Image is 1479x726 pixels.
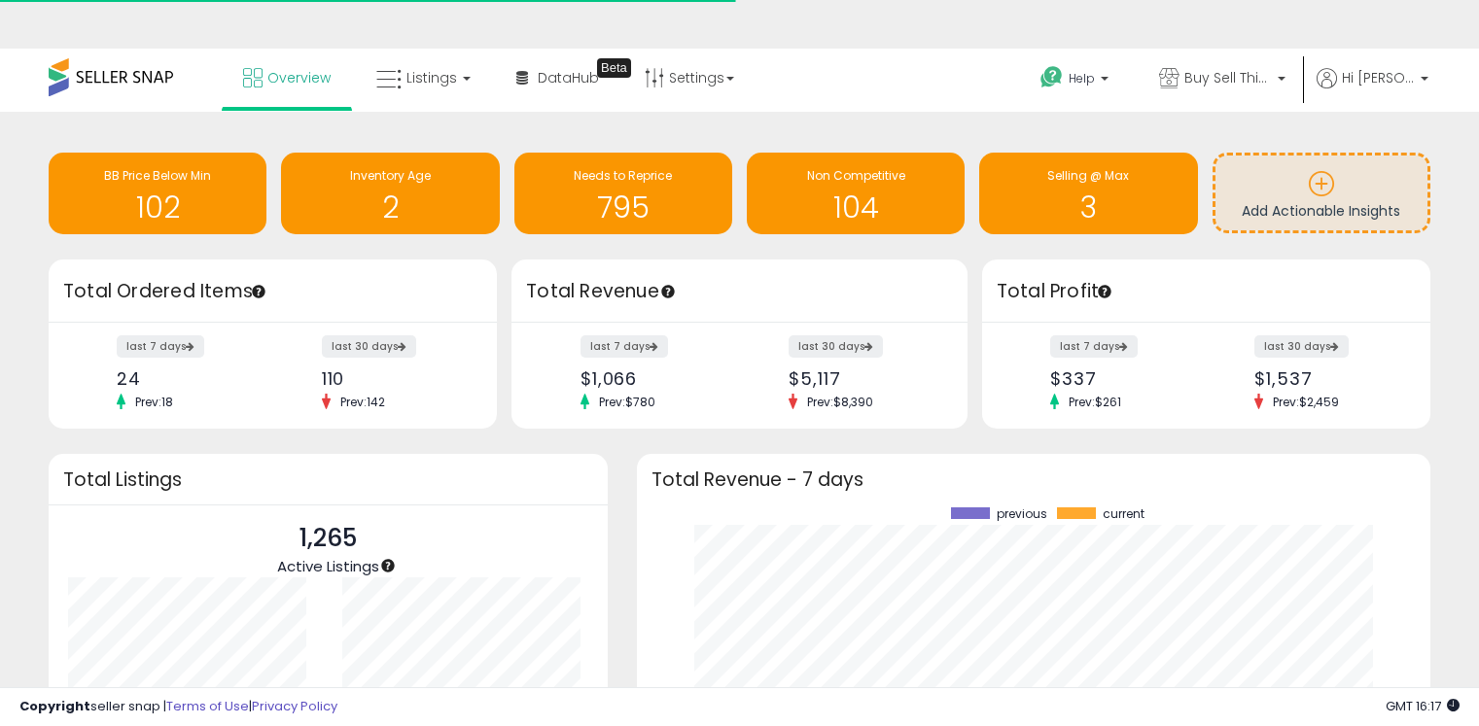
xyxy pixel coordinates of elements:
[229,49,345,107] a: Overview
[379,557,397,574] div: Tooltip anchor
[331,394,395,410] span: Prev: 142
[322,335,416,358] label: last 30 days
[659,283,677,300] div: Tooltip anchor
[104,167,211,184] span: BB Price Below Min
[1047,167,1129,184] span: Selling @ Max
[1215,156,1427,230] a: Add Actionable Insights
[979,153,1197,234] a: Selling @ Max 3
[1025,51,1128,111] a: Help
[1184,68,1272,87] span: Buy Sell This & That
[277,520,379,557] p: 1,265
[1263,394,1349,410] span: Prev: $2,459
[406,68,457,87] span: Listings
[117,335,204,358] label: last 7 days
[1317,68,1428,112] a: Hi [PERSON_NAME]
[581,335,668,358] label: last 7 days
[502,49,614,107] a: DataHub
[63,278,482,305] h3: Total Ordered Items
[267,68,331,87] span: Overview
[277,556,379,576] span: Active Listings
[589,394,665,410] span: Prev: $780
[1254,368,1395,389] div: $1,537
[1050,335,1138,358] label: last 7 days
[757,191,955,224] h1: 104
[125,394,183,410] span: Prev: 18
[574,167,672,184] span: Needs to Reprice
[1386,697,1460,715] span: 2025-09-11 16:17 GMT
[524,191,722,224] h1: 795
[362,49,485,107] a: Listings
[322,368,463,389] div: 110
[281,153,499,234] a: Inventory Age 2
[1242,201,1400,221] span: Add Actionable Insights
[789,368,933,389] div: $5,117
[514,153,732,234] a: Needs to Reprice 795
[19,698,337,716] div: seller snap | |
[997,507,1047,521] span: previous
[526,278,953,305] h3: Total Revenue
[49,153,266,234] a: BB Price Below Min 102
[651,472,1416,487] h3: Total Revenue - 7 days
[117,368,258,389] div: 24
[1050,368,1191,389] div: $337
[291,191,489,224] h1: 2
[1103,507,1144,521] span: current
[747,153,965,234] a: Non Competitive 104
[1342,68,1415,87] span: Hi [PERSON_NAME]
[630,49,749,107] a: Settings
[1069,70,1095,86] span: Help
[581,368,725,389] div: $1,066
[19,697,90,715] strong: Copyright
[350,167,431,184] span: Inventory Age
[1039,65,1064,89] i: Get Help
[63,472,593,487] h3: Total Listings
[789,335,883,358] label: last 30 days
[597,58,631,78] div: Tooltip anchor
[997,278,1416,305] h3: Total Profit
[166,697,249,715] a: Terms of Use
[1144,49,1300,112] a: Buy Sell This & That
[252,697,337,715] a: Privacy Policy
[250,283,267,300] div: Tooltip anchor
[1254,335,1349,358] label: last 30 days
[58,191,257,224] h1: 102
[989,191,1187,224] h1: 3
[1059,394,1131,410] span: Prev: $261
[1096,283,1113,300] div: Tooltip anchor
[797,394,883,410] span: Prev: $8,390
[807,167,905,184] span: Non Competitive
[538,68,599,87] span: DataHub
